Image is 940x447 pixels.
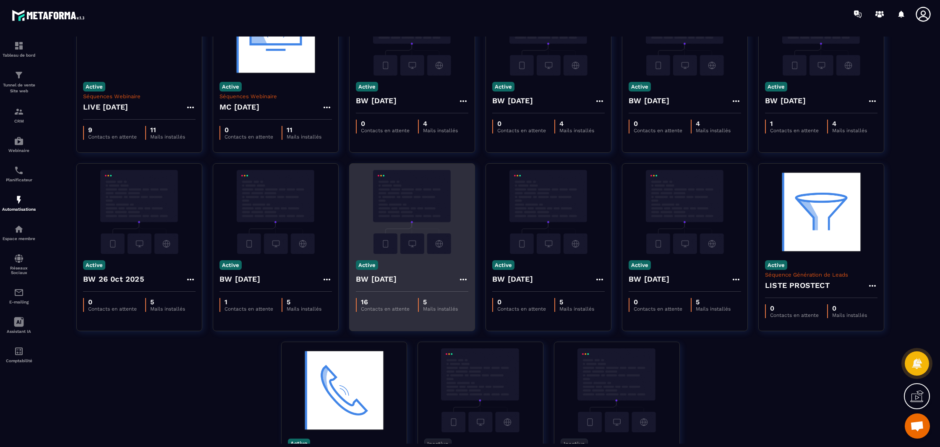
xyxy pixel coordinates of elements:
[497,120,546,128] p: 0
[150,298,185,306] p: 5
[2,311,36,340] a: Assistant IA
[88,134,137,140] p: Contacts en attente
[765,95,806,107] h4: BW [DATE]
[287,134,321,140] p: Mails installés
[2,247,36,281] a: social-networksocial-networkRéseaux Sociaux
[696,120,731,128] p: 4
[423,128,458,133] p: Mails installés
[287,306,321,312] p: Mails installés
[559,298,594,306] p: 5
[356,170,468,254] img: automation-background
[356,82,378,91] p: Active
[361,306,410,312] p: Contacts en attente
[219,260,242,270] p: Active
[2,82,36,94] p: Tunnel de vente Site web
[88,298,137,306] p: 0
[14,254,24,264] img: social-network
[219,273,260,285] h4: BW [DATE]
[150,306,185,312] p: Mails installés
[629,170,741,254] img: automation-background
[83,273,144,285] h4: BW 26 0ct 2025
[492,170,605,254] img: automation-background
[765,82,787,91] p: Active
[150,134,185,140] p: Mails installés
[559,128,594,133] p: Mails installés
[634,128,682,133] p: Contacts en attente
[2,159,36,188] a: schedulerschedulerPlanificateur
[356,95,397,107] h4: BW [DATE]
[2,207,36,212] p: Automatisations
[2,64,36,100] a: formationformationTunnel de vente Site web
[770,304,819,312] p: 0
[2,329,36,334] p: Assistant IA
[14,165,24,175] img: scheduler
[83,170,196,254] img: automation-background
[12,8,87,23] img: logo
[492,82,514,91] p: Active
[2,358,36,363] p: Comptabilité
[2,188,36,218] a: automationsautomationsAutomatisations
[492,95,533,107] h4: BW [DATE]
[770,120,819,128] p: 1
[219,170,332,254] img: automation-background
[2,300,36,304] p: E-mailing
[83,260,105,270] p: Active
[629,95,669,107] h4: BW [DATE]
[83,101,128,113] h4: LIVE [DATE]
[696,128,731,133] p: Mails installés
[2,148,36,153] p: Webinaire
[696,298,731,306] p: 5
[765,260,787,270] p: Active
[2,340,36,369] a: accountantaccountantComptabilité
[287,298,321,306] p: 5
[225,134,273,140] p: Contacts en attente
[770,128,819,133] p: Contacts en attente
[497,128,546,133] p: Contacts en attente
[14,224,24,234] img: automations
[423,298,458,306] p: 5
[88,306,137,312] p: Contacts en attente
[832,128,867,133] p: Mails installés
[150,126,185,134] p: 11
[765,280,830,291] h4: LISTE PROSTECT
[2,178,36,182] p: Planificateur
[83,93,196,99] p: Séquences Webinaire
[634,120,682,128] p: 0
[696,306,731,312] p: Mails installés
[492,260,514,270] p: Active
[219,82,242,91] p: Active
[2,119,36,123] p: CRM
[832,312,867,318] p: Mails installés
[2,130,36,159] a: automationsautomationsWebinaire
[634,298,682,306] p: 0
[559,120,594,128] p: 4
[2,266,36,275] p: Réseaux Sociaux
[832,120,867,128] p: 4
[629,260,651,270] p: Active
[832,304,867,312] p: 0
[424,348,537,432] img: automation-background
[629,273,669,285] h4: BW [DATE]
[14,41,24,51] img: formation
[2,53,36,58] p: Tableau de bord
[629,82,651,91] p: Active
[14,288,24,298] img: email
[765,272,877,278] p: Séquence Génération de Leads
[561,348,673,432] img: automation-background
[2,34,36,64] a: formationformationTableau de bord
[361,128,410,133] p: Contacts en attente
[905,413,930,439] div: Ouvrir le chat
[2,218,36,247] a: automationsautomationsEspace membre
[83,82,105,91] p: Active
[497,306,546,312] p: Contacts en attente
[287,126,321,134] p: 11
[634,306,682,312] p: Contacts en attente
[356,260,378,270] p: Active
[288,348,400,432] img: automation-background
[765,170,877,254] img: automation-background
[423,306,458,312] p: Mails installés
[14,195,24,205] img: automations
[14,136,24,146] img: automations
[559,306,594,312] p: Mails installés
[14,70,24,80] img: formation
